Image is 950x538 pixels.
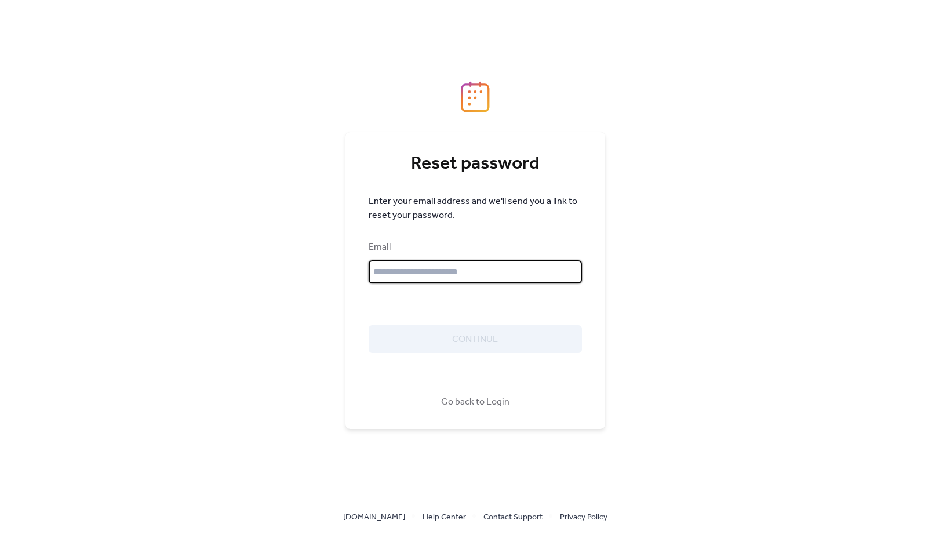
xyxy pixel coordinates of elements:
[369,241,580,255] div: Email
[369,152,582,176] div: Reset password
[441,395,509,409] span: Go back to
[369,195,582,223] span: Enter your email address and we'll send you a link to reset your password.
[560,511,607,525] span: Privacy Policy
[560,510,607,524] a: Privacy Policy
[423,510,466,524] a: Help Center
[343,510,405,524] a: [DOMAIN_NAME]
[486,393,509,411] a: Login
[343,511,405,525] span: [DOMAIN_NAME]
[461,81,490,112] img: logo
[483,511,543,525] span: Contact Support
[423,511,466,525] span: Help Center
[483,510,543,524] a: Contact Support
